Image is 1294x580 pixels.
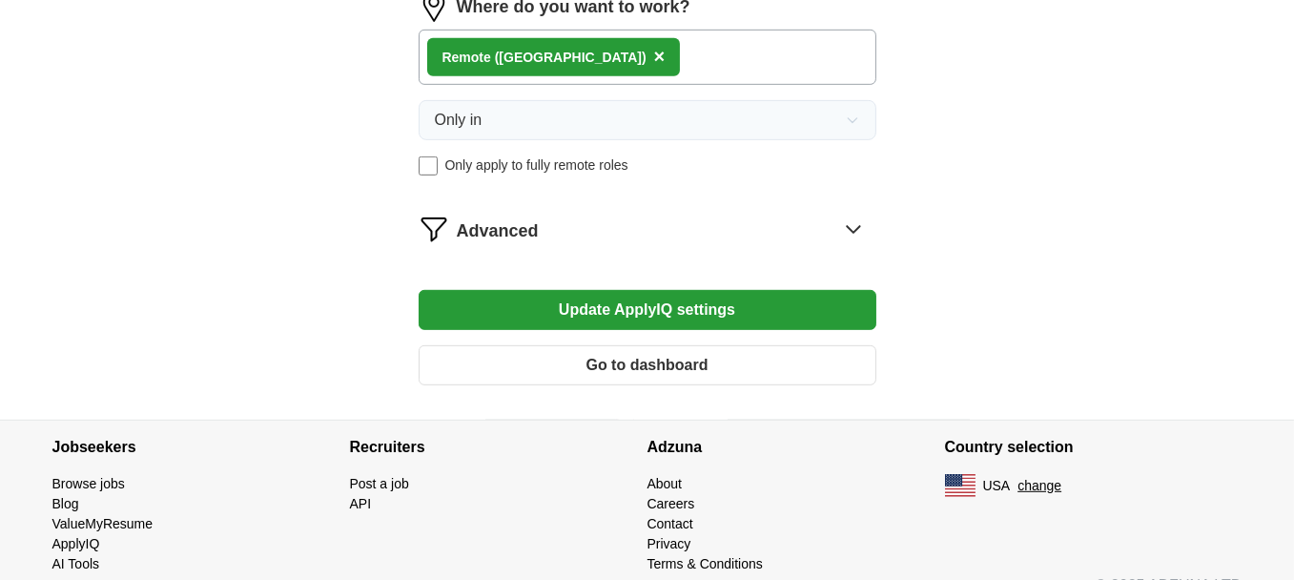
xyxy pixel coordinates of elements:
button: Only in [419,100,876,140]
span: Only in [435,109,483,132]
a: Post a job [350,476,409,491]
span: Only apply to fully remote roles [445,155,628,176]
span: × [654,46,666,67]
a: Blog [52,496,79,511]
input: Only apply to fully remote roles [419,156,438,176]
button: change [1017,476,1061,496]
span: USA [983,476,1011,496]
a: AI Tools [52,556,100,571]
span: Advanced [457,218,539,244]
h4: Country selection [945,421,1243,474]
img: US flag [945,474,976,497]
button: × [654,43,666,72]
a: Browse jobs [52,476,125,491]
button: Update ApplyIQ settings [419,290,876,330]
a: Careers [647,496,695,511]
a: ApplyIQ [52,536,100,551]
a: API [350,496,372,511]
div: Remote ([GEOGRAPHIC_DATA]) [442,48,647,68]
button: Go to dashboard [419,345,876,385]
a: Terms & Conditions [647,556,763,571]
img: filter [419,214,449,244]
a: ValueMyResume [52,516,154,531]
a: Contact [647,516,693,531]
a: Privacy [647,536,691,551]
a: About [647,476,683,491]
